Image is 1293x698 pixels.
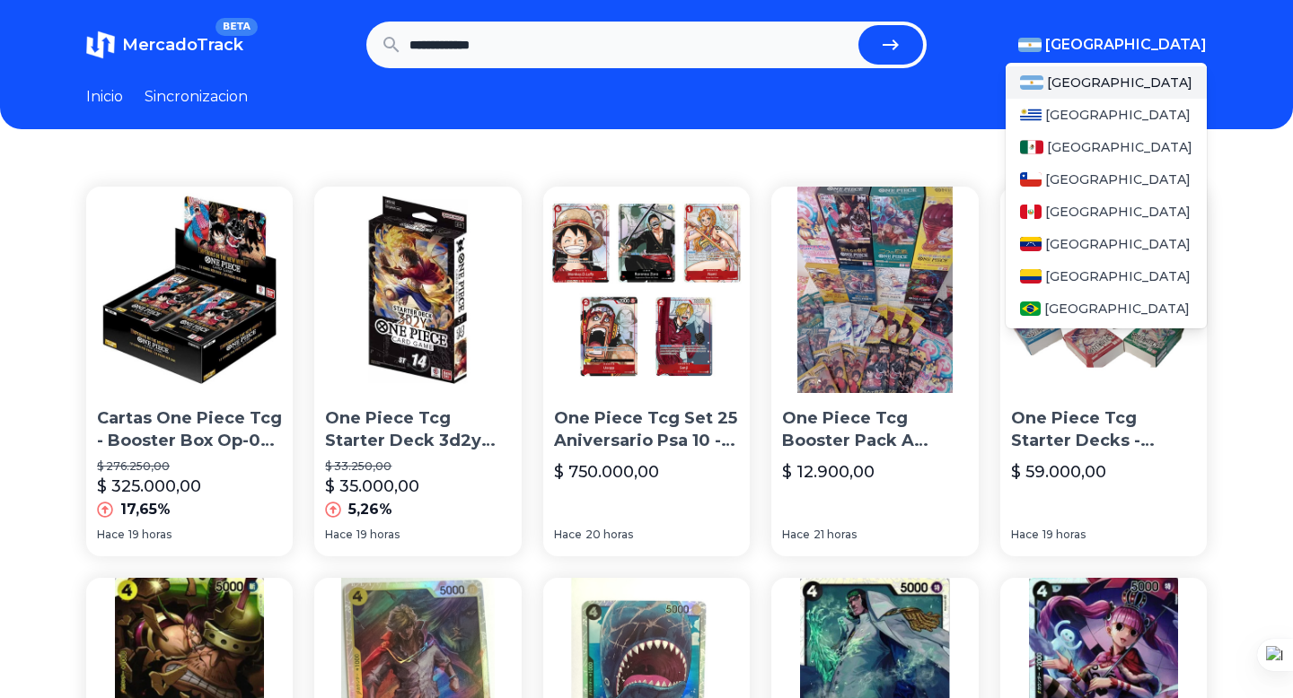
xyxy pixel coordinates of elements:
[1044,300,1190,318] span: [GEOGRAPHIC_DATA]
[1011,407,1196,452] p: One Piece Tcg Starter Decks - Mazos Iniciales - Japones
[86,86,123,108] a: Inicio
[1011,528,1039,542] span: Hace
[1006,260,1207,292] a: Colombia[GEOGRAPHIC_DATA]
[1006,292,1207,325] a: Brasil[GEOGRAPHIC_DATA]
[1045,203,1191,221] span: [GEOGRAPHIC_DATA]
[1045,170,1191,188] span: [GEOGRAPHIC_DATA]
[1020,205,1042,219] img: Peru
[554,459,659,484] p: $ 750.000,00
[215,18,258,36] span: BETA
[1006,99,1207,131] a: Uruguay[GEOGRAPHIC_DATA]
[554,528,582,542] span: Hace
[145,86,248,108] a: Sincronizacion
[585,528,633,542] span: 20 horas
[543,187,750,393] img: One Piece Tcg Set 25 Aniversario Psa 10 - Japonés
[1020,269,1042,284] img: Colombia
[97,459,282,474] p: $ 276.250,00
[1018,38,1042,52] img: Argentina
[1006,131,1207,163] a: Mexico[GEOGRAPHIC_DATA]
[1006,228,1207,260] a: Venezuela[GEOGRAPHIC_DATA]
[1020,75,1043,90] img: Argentina
[325,407,510,452] p: One Piece Tcg Starter Deck 3d2y (st-14)
[782,407,967,452] p: One Piece Tcg Booster Pack A Elección - Japones
[1042,528,1086,542] span: 19 horas
[1000,187,1207,556] a: One Piece Tcg Starter Decks - Mazos Iniciales - JaponesOne Piece Tcg Starter Decks - Mazos Inicia...
[86,31,115,59] img: MercadoTrack
[314,187,521,393] img: One Piece Tcg Starter Deck 3d2y (st-14)
[325,528,353,542] span: Hace
[1045,106,1191,124] span: [GEOGRAPHIC_DATA]
[325,474,419,499] p: $ 35.000,00
[86,31,243,59] a: MercadoTrackBETA
[1000,187,1207,393] img: One Piece Tcg Starter Decks - Mazos Iniciales - Japones
[1045,267,1191,285] span: [GEOGRAPHIC_DATA]
[1006,66,1207,99] a: Argentina[GEOGRAPHIC_DATA]
[554,407,739,452] p: One Piece Tcg Set 25 Aniversario Psa 10 - Japonés
[782,459,875,484] p: $ 12.900,00
[1047,74,1192,92] span: [GEOGRAPHIC_DATA]
[1011,459,1106,484] p: $ 59.000,00
[86,187,293,556] a: Cartas One Piece Tcg - Booster Box Op-09 - InglésCartas One Piece Tcg - Booster Box Op-09 - Inglé...
[1006,163,1207,196] a: Chile[GEOGRAPHIC_DATA]
[1006,196,1207,228] a: Peru[GEOGRAPHIC_DATA]
[1045,235,1191,253] span: [GEOGRAPHIC_DATA]
[86,187,293,393] img: Cartas One Piece Tcg - Booster Box Op-09 - Inglés
[122,35,243,55] span: MercadoTrack
[1018,34,1207,56] button: [GEOGRAPHIC_DATA]
[128,528,172,542] span: 19 horas
[97,528,125,542] span: Hace
[771,187,978,393] img: One Piece Tcg Booster Pack A Elección - Japones
[1020,237,1042,251] img: Venezuela
[348,499,392,520] p: 5,26%
[543,187,750,556] a: One Piece Tcg Set 25 Aniversario Psa 10 - JaponésOne Piece Tcg Set 25 Aniversario Psa 10 - Japoné...
[1020,108,1042,122] img: Uruguay
[1020,140,1043,154] img: Mexico
[97,474,201,499] p: $ 325.000,00
[782,528,810,542] span: Hace
[325,459,510,474] p: $ 33.250,00
[1020,301,1041,316] img: Brasil
[314,187,521,556] a: One Piece Tcg Starter Deck 3d2y (st-14)One Piece Tcg Starter Deck 3d2y (st-14)$ 33.250,00$ 35.000...
[1020,172,1042,187] img: Chile
[1047,138,1192,156] span: [GEOGRAPHIC_DATA]
[1045,34,1207,56] span: [GEOGRAPHIC_DATA]
[120,499,171,520] p: 17,65%
[356,528,400,542] span: 19 horas
[97,407,282,452] p: Cartas One Piece Tcg - Booster Box Op-09 - Inglés
[771,187,978,556] a: One Piece Tcg Booster Pack A Elección - JaponesOne Piece Tcg Booster Pack A Elección - Japones$ 1...
[814,528,857,542] span: 21 horas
